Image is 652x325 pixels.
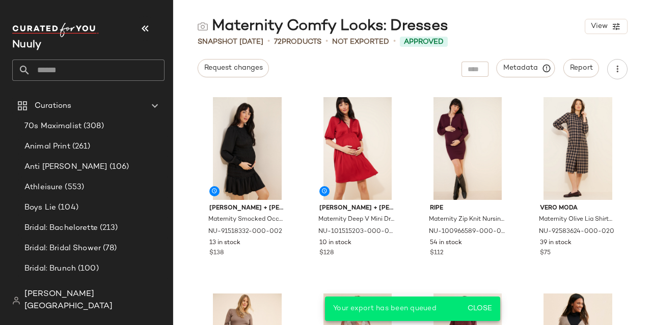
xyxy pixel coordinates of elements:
span: Your export has been queued [333,305,437,312]
span: Bridal: Engagement Photos [24,283,125,295]
img: 92583624_020_b [532,97,624,200]
img: cfy_white_logo.C9jOOHJF.svg [12,23,99,37]
span: NU-100966589-000-061 [429,227,505,237]
span: Bridal: Bridal Shower [24,243,101,254]
img: 101515203_060_b [311,97,403,200]
span: Boys Lie [24,202,56,214]
span: View [590,22,608,31]
span: [PERSON_NAME][GEOGRAPHIC_DATA] [24,288,165,313]
span: 54 in stock [430,239,462,248]
button: Report [563,59,599,77]
span: NU-101515203-000-060 [318,227,394,237]
img: svg%3e [12,297,20,305]
span: 13 in stock [209,239,240,248]
img: 100966589_061_b [422,97,514,200]
span: • [393,36,396,48]
span: Close [467,305,492,313]
span: Snapshot [DATE] [198,37,263,47]
span: (100) [76,263,99,275]
span: (54) [125,283,142,295]
span: Athleisure [24,182,63,193]
span: Bridal: Brunch [24,263,76,275]
button: View [585,19,628,34]
img: svg%3e [198,21,208,32]
span: $128 [319,249,334,258]
span: • [267,36,270,48]
span: Maternity Deep V Mini Dress [318,215,394,224]
span: (78) [101,243,117,254]
span: 39 in stock [540,239,572,248]
span: $112 [430,249,444,258]
span: • [325,36,328,48]
span: Vero Moda [540,204,616,213]
span: Maternity Smocked Occasion Mini Dress [208,215,284,224]
span: Report [569,64,593,72]
span: 72 [274,38,282,46]
span: 70s Maximalist [24,121,81,132]
span: Approved [404,37,444,47]
span: [PERSON_NAME] + [PERSON_NAME] [209,204,285,213]
span: Anti [PERSON_NAME] [24,161,107,173]
button: Metadata [497,59,555,77]
span: NU-92583624-000-020 [539,227,614,237]
span: Curations [35,100,71,112]
span: (104) [56,202,78,214]
div: Products [274,37,321,47]
span: Request changes [204,64,263,72]
span: NU-91518332-000-002 [208,227,282,237]
span: $138 [209,249,224,258]
span: ripe [430,204,506,213]
span: [PERSON_NAME] + [PERSON_NAME] [319,204,395,213]
span: Current Company Name [12,40,41,50]
span: Bridal: Bachelorette [24,222,98,234]
button: Request changes [198,59,269,77]
span: Maternity Zip Knit Nursing Dress [429,215,505,224]
span: Metadata [503,64,549,73]
span: Not Exported [332,37,389,47]
button: Close [463,300,496,318]
span: (106) [107,161,129,173]
span: (553) [63,182,84,193]
img: 91518332_002_b [201,97,293,200]
span: $75 [540,249,551,258]
div: Maternity Comfy Looks: Dresses [198,16,448,37]
span: (213) [98,222,118,234]
span: Maternity Olive Lia Shirtdress [539,215,615,224]
span: Animal Print [24,141,70,153]
span: (261) [70,141,91,153]
span: 10 in stock [319,239,351,248]
span: (308) [81,121,104,132]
